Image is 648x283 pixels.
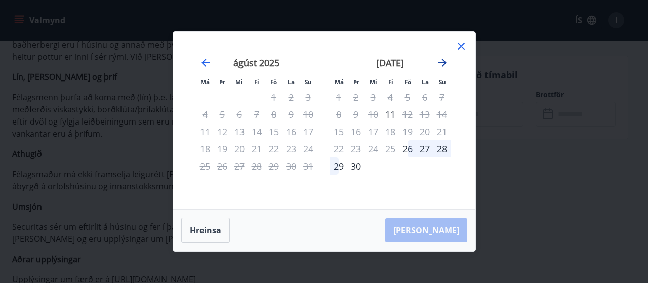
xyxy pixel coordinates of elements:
td: Not available. laugardagur, 16. ágúst 2025 [282,123,300,140]
small: Su [305,78,312,86]
td: Not available. sunnudagur, 14. september 2025 [433,106,451,123]
td: Not available. miðvikudagur, 17. september 2025 [364,123,382,140]
td: Not available. miðvikudagur, 6. ágúst 2025 [231,106,248,123]
small: Má [200,78,210,86]
td: Not available. sunnudagur, 21. september 2025 [433,123,451,140]
strong: ágúst 2025 [233,57,279,69]
td: Not available. fimmtudagur, 18. september 2025 [382,123,399,140]
td: Not available. laugardagur, 30. ágúst 2025 [282,157,300,175]
td: Not available. mánudagur, 15. september 2025 [330,123,347,140]
td: Not available. miðvikudagur, 10. september 2025 [364,106,382,123]
td: Not available. laugardagur, 2. ágúst 2025 [282,89,300,106]
small: Þr [219,78,225,86]
td: Not available. laugardagur, 23. ágúst 2025 [282,140,300,157]
div: 27 [416,140,433,157]
td: Not available. fimmtudagur, 14. ágúst 2025 [248,123,265,140]
div: Aðeins útritun í boði [399,106,416,123]
div: Move forward to switch to the next month. [436,57,449,69]
td: Choose föstudagur, 26. september 2025 as your check-in date. It’s available. [399,140,416,157]
small: La [288,78,295,86]
td: Not available. föstudagur, 5. september 2025 [399,89,416,106]
div: Aðeins innritun í boði [399,140,416,157]
td: Not available. þriðjudagur, 5. ágúst 2025 [214,106,231,123]
td: Not available. mánudagur, 11. ágúst 2025 [196,123,214,140]
td: Not available. sunnudagur, 3. ágúst 2025 [300,89,317,106]
td: Not available. miðvikudagur, 20. ágúst 2025 [231,140,248,157]
div: Move backward to switch to the previous month. [199,57,212,69]
td: Not available. laugardagur, 6. september 2025 [416,89,433,106]
td: Not available. fimmtudagur, 7. ágúst 2025 [248,106,265,123]
td: Choose laugardagur, 27. september 2025 as your check-in date. It’s available. [416,140,433,157]
small: La [422,78,429,86]
small: Mi [370,78,377,86]
td: Not available. þriðjudagur, 9. september 2025 [347,106,364,123]
td: Not available. föstudagur, 1. ágúst 2025 [265,89,282,106]
td: Not available. mánudagur, 8. september 2025 [330,106,347,123]
td: Not available. fimmtudagur, 25. september 2025 [382,140,399,157]
td: Not available. mánudagur, 22. september 2025 [330,140,347,157]
div: 29 [330,157,347,175]
td: Not available. þriðjudagur, 2. september 2025 [347,89,364,106]
td: Choose þriðjudagur, 30. september 2025 as your check-in date. It’s available. [347,157,364,175]
small: Fi [388,78,393,86]
td: Not available. laugardagur, 9. ágúst 2025 [282,106,300,123]
td: Not available. sunnudagur, 10. ágúst 2025 [300,106,317,123]
small: Fö [404,78,411,86]
td: Not available. sunnudagur, 17. ágúst 2025 [300,123,317,140]
small: Mi [235,78,243,86]
td: Not available. sunnudagur, 31. ágúst 2025 [300,157,317,175]
td: Not available. miðvikudagur, 13. ágúst 2025 [231,123,248,140]
small: Þr [353,78,359,86]
td: Not available. fimmtudagur, 21. ágúst 2025 [248,140,265,157]
small: Fö [270,78,277,86]
td: Not available. mánudagur, 25. ágúst 2025 [196,157,214,175]
td: Not available. þriðjudagur, 26. ágúst 2025 [214,157,231,175]
small: Má [335,78,344,86]
small: Fi [254,78,259,86]
td: Not available. sunnudagur, 7. september 2025 [433,89,451,106]
td: Not available. mánudagur, 4. ágúst 2025 [196,106,214,123]
td: Not available. þriðjudagur, 12. ágúst 2025 [214,123,231,140]
td: Not available. þriðjudagur, 23. september 2025 [347,140,364,157]
td: Not available. laugardagur, 13. september 2025 [416,106,433,123]
td: Not available. miðvikudagur, 27. ágúst 2025 [231,157,248,175]
td: Not available. fimmtudagur, 4. september 2025 [382,89,399,106]
td: Not available. miðvikudagur, 3. september 2025 [364,89,382,106]
div: 30 [347,157,364,175]
div: Calendar [185,44,463,197]
div: 28 [433,140,451,157]
td: Not available. föstudagur, 15. ágúst 2025 [265,123,282,140]
td: Not available. laugardagur, 20. september 2025 [416,123,433,140]
strong: [DATE] [376,57,404,69]
small: Su [439,78,446,86]
td: Not available. mánudagur, 1. september 2025 [330,89,347,106]
td: Choose mánudagur, 29. september 2025 as your check-in date. It’s available. [330,157,347,175]
td: Not available. föstudagur, 19. september 2025 [399,123,416,140]
td: Not available. föstudagur, 22. ágúst 2025 [265,140,282,157]
td: Not available. þriðjudagur, 19. ágúst 2025 [214,140,231,157]
td: Not available. sunnudagur, 24. ágúst 2025 [300,140,317,157]
div: Aðeins innritun í boði [382,106,399,123]
td: Not available. miðvikudagur, 24. september 2025 [364,140,382,157]
td: Not available. föstudagur, 29. ágúst 2025 [265,157,282,175]
button: Hreinsa [181,218,230,243]
td: Not available. mánudagur, 18. ágúst 2025 [196,140,214,157]
td: Not available. föstudagur, 8. ágúst 2025 [265,106,282,123]
td: Not available. föstudagur, 12. september 2025 [399,106,416,123]
td: Not available. fimmtudagur, 28. ágúst 2025 [248,157,265,175]
td: Not available. þriðjudagur, 16. september 2025 [347,123,364,140]
td: Choose sunnudagur, 28. september 2025 as your check-in date. It’s available. [433,140,451,157]
td: Choose fimmtudagur, 11. september 2025 as your check-in date. It’s available. [382,106,399,123]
